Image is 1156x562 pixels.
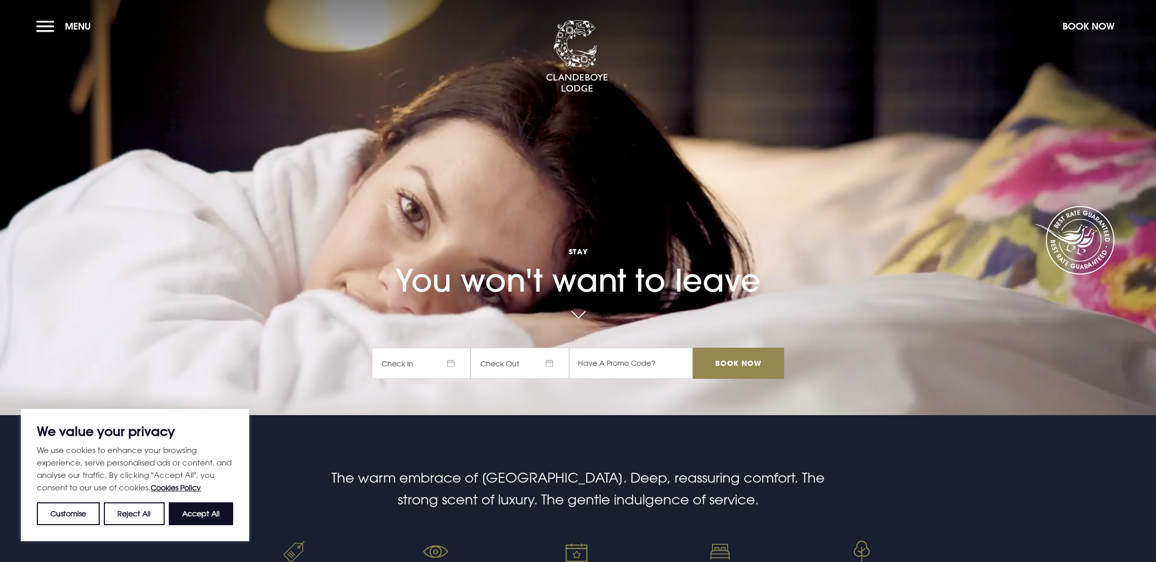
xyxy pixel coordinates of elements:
p: We use cookies to enhance your browsing experience, serve personalised ads or content, and analys... [37,444,233,494]
input: Have A Promo Code? [569,348,693,379]
button: Menu [36,15,96,37]
img: Clandeboye Lodge [546,20,608,93]
span: Check Out [471,348,569,379]
span: The warm embrace of [GEOGRAPHIC_DATA]. Deep, reassuring comfort. The strong scent of luxury. The ... [331,470,825,508]
h1: You won't want to leave [372,211,784,299]
span: Stay [372,246,784,256]
input: Book Now [693,348,784,379]
a: Cookies Policy [151,483,201,492]
button: Accept All [169,502,233,525]
p: We value your privacy [37,425,233,437]
div: We value your privacy [21,409,249,541]
span: Menu [65,20,91,32]
button: Book Now [1057,15,1120,37]
button: Customise [37,502,100,525]
button: Reject All [104,502,164,525]
span: Check In [372,348,471,379]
